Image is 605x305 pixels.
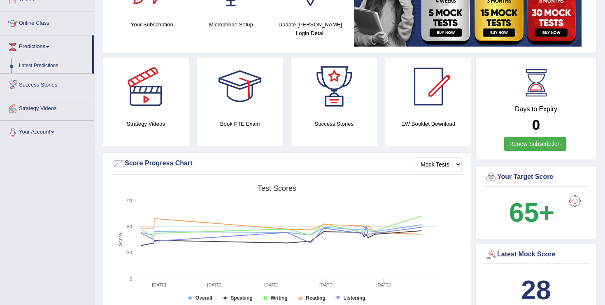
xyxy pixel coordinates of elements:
[275,20,346,38] h4: Update [PERSON_NAME] Login Detail
[319,282,334,287] tspan: [DATE]
[207,282,221,287] tspan: [DATE]
[127,198,132,203] text: 90
[258,184,296,192] tspan: Test scores
[0,12,94,33] a: Online Class
[291,120,377,128] h4: Success Stories
[385,120,471,128] h4: EW Booklet Download
[377,282,391,287] tspan: [DATE]
[306,295,325,301] tspan: Reading
[127,224,132,229] text: 60
[112,157,462,170] div: Score Progress Chart
[15,59,92,73] a: Latest Predictions
[504,137,566,151] a: Renew Subscription
[521,275,551,305] b: 28
[532,117,540,133] b: 0
[130,277,132,282] text: 0
[509,197,554,228] b: 65+
[118,233,123,246] tspan: Score
[195,20,266,29] h4: Microphone Setup
[485,249,587,261] div: Latest Mock Score
[0,74,94,94] a: Success Stories
[485,171,587,183] div: Your Target Score
[195,295,212,301] tspan: Overall
[152,282,166,287] tspan: [DATE]
[271,295,288,301] tspan: Writing
[485,106,587,113] h4: Days to Expiry
[127,250,132,255] text: 30
[0,97,94,118] a: Strategy Videos
[0,35,92,56] a: Predictions
[197,120,283,128] h4: Book PTE Exam
[0,121,94,141] a: Your Account
[343,295,365,301] tspan: Listening
[230,295,252,301] tspan: Speaking
[264,282,279,287] tspan: [DATE]
[103,120,189,128] h4: Strategy Videos
[116,20,187,29] h4: Your Subscription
